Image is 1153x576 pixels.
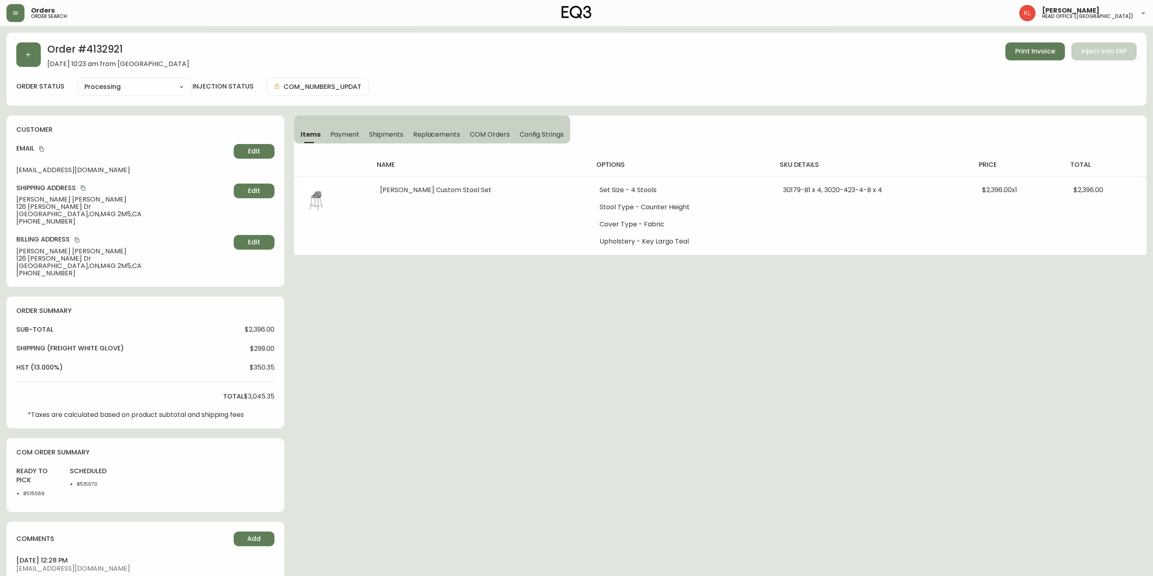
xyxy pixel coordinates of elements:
span: $2,396.00 [245,326,274,333]
h4: comments [16,534,54,543]
span: 126 [PERSON_NAME] Dr [16,203,230,210]
span: $3,045.35 [244,393,274,400]
span: Edit [248,147,260,156]
h4: [DATE] 12:28 pm [16,556,274,565]
h4: price [979,160,1057,169]
span: [PERSON_NAME] [1042,7,1100,14]
span: [PERSON_NAME] [PERSON_NAME] [16,248,230,255]
h4: name [377,160,583,169]
h2: Order # 4132921 [47,42,189,60]
span: 126 [PERSON_NAME] Dr [16,255,230,262]
button: Edit [234,235,274,250]
button: Edit [234,144,274,159]
h4: Shipping ( Freight White Glove ) [16,344,124,353]
span: Payment [330,130,360,139]
button: copy [73,236,81,244]
span: $350.35 [250,364,274,371]
span: [EMAIL_ADDRESS][DOMAIN_NAME] [16,565,274,572]
button: Edit [234,184,274,198]
span: $299.00 [250,345,274,352]
h4: scheduled [70,467,113,476]
li: Upholstery - Key Largo Teal [600,238,764,245]
h4: injection status [193,82,254,91]
span: Edit [248,186,260,195]
li: Stool Type - Counter Height [600,204,764,211]
span: [EMAIL_ADDRESS][DOMAIN_NAME] [16,166,230,174]
button: copy [38,145,46,153]
button: Print Invoice [1005,42,1065,60]
span: Config Strings [520,130,564,139]
span: [GEOGRAPHIC_DATA] , ON , M4G 2M5 , CA [16,210,230,218]
span: [PERSON_NAME] [PERSON_NAME] [16,196,230,203]
button: copy [79,184,87,192]
span: [PHONE_NUMBER] [16,270,230,277]
li: Set Size - 4 Stools [600,186,764,194]
span: Replacements [413,130,460,139]
img: 2c0c8aa7421344cf0398c7f872b772b5 [1019,5,1036,21]
h4: customer [16,125,274,134]
label: order status [16,82,64,91]
h5: order search [31,14,67,19]
span: $2,396.00 x 1 [982,185,1017,195]
p: *Taxes are calculated based on product subtotal and shipping fees [28,411,244,419]
li: 8515070 [77,481,113,488]
span: Items [301,130,321,139]
h4: total [1070,160,1140,169]
h4: total [223,392,244,401]
img: logo [562,6,592,19]
h4: sku details [780,160,965,169]
h4: order summary [16,306,274,315]
li: Cover Type - Fabric [600,221,764,228]
h4: com order summary [16,448,274,457]
span: [PERSON_NAME] Custom Stool Set [380,185,491,195]
h5: head office ([GEOGRAPHIC_DATA]) [1042,14,1133,19]
h4: ready to pick [16,467,60,485]
button: Add [234,532,274,546]
h4: sub-total [16,325,53,334]
img: e1f985e6-1008-4a63-9672-a5f49d017979Optional[Nixon-Light-Grey-Counter-Stool.jpg].jpg [304,186,330,213]
span: $2,396.00 [1073,185,1103,195]
span: COM Orders [470,130,510,139]
span: Shipments [369,130,403,139]
li: 8515069 [23,490,60,497]
span: [DATE] 10:23 am from [GEOGRAPHIC_DATA] [47,60,189,68]
h4: hst (13.000%) [16,363,63,372]
span: [GEOGRAPHIC_DATA] , ON , M4G 2M5 , CA [16,262,230,270]
h4: options [596,160,767,169]
h4: Billing Address [16,235,230,244]
span: [PHONE_NUMBER] [16,218,230,225]
span: 30179-B1 x 4, 3020-423-4-B x 4 [783,185,882,195]
span: Print Invoice [1015,47,1055,56]
span: Orders [31,7,55,14]
span: Edit [248,238,260,247]
h4: Shipping Address [16,184,230,193]
h4: Email [16,144,230,153]
span: Add [247,534,261,543]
